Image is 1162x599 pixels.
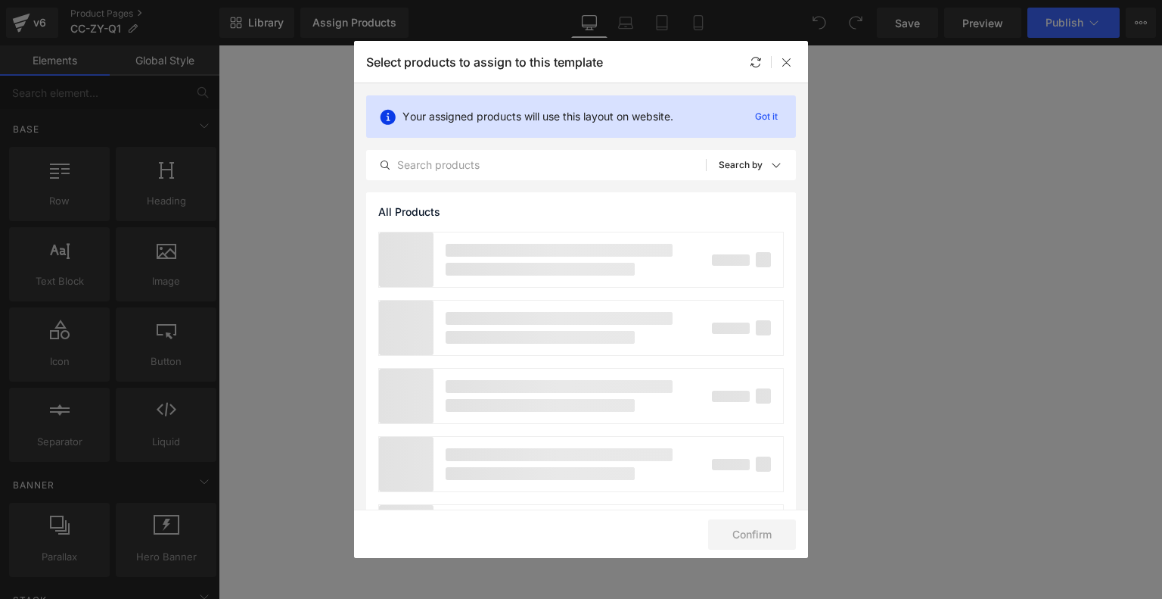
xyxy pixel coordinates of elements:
[749,108,784,126] p: Got it
[367,156,706,174] input: Search products
[708,519,796,550] button: Confirm
[719,160,763,170] p: Search by
[378,206,440,218] span: All Products
[366,55,603,70] p: Select products to assign to this template
[402,108,673,125] p: Your assigned products will use this layout on website.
